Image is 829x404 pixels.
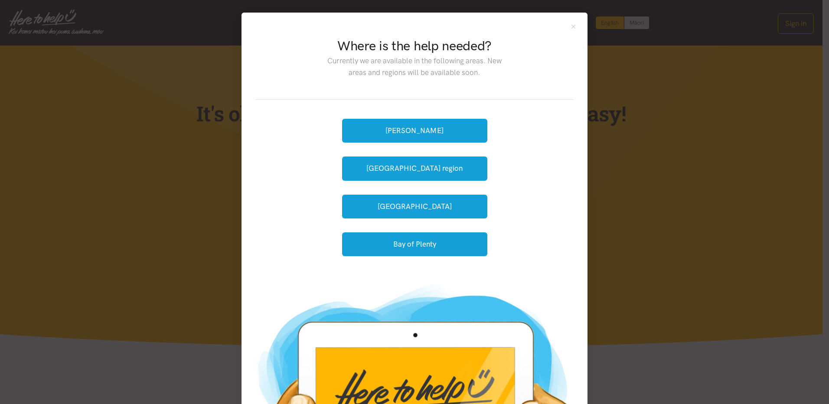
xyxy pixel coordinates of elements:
button: Bay of Plenty [342,232,487,256]
button: [PERSON_NAME] [342,119,487,143]
h2: Where is the help needed? [320,37,508,55]
button: Close [570,23,577,30]
p: Currently we are available in the following areas. New areas and regions will be available soon. [320,55,508,78]
button: [GEOGRAPHIC_DATA] [342,195,487,218]
button: [GEOGRAPHIC_DATA] region [342,156,487,180]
